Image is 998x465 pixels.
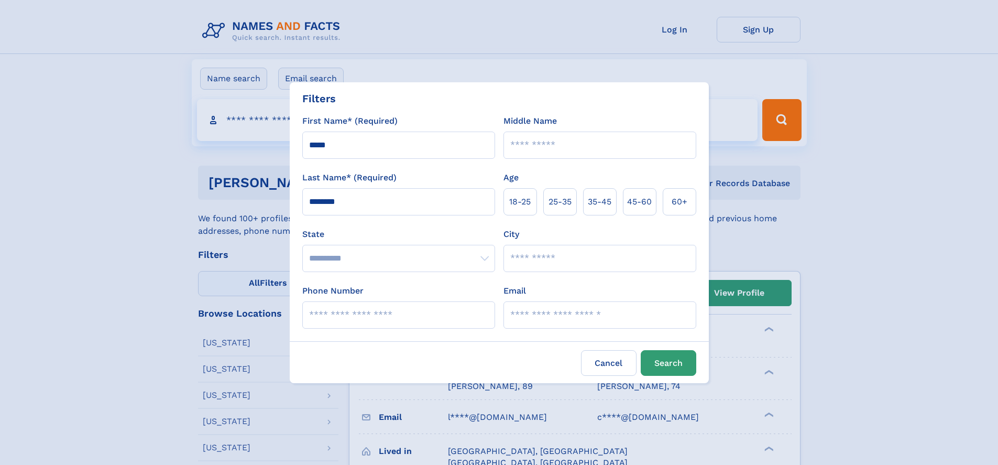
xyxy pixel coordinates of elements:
[672,196,687,208] span: 60+
[302,91,336,106] div: Filters
[503,115,557,127] label: Middle Name
[627,196,652,208] span: 45‑60
[641,350,696,376] button: Search
[503,171,519,184] label: Age
[302,115,398,127] label: First Name* (Required)
[503,285,526,297] label: Email
[302,228,495,241] label: State
[302,171,397,184] label: Last Name* (Required)
[509,196,531,208] span: 18‑25
[581,350,637,376] label: Cancel
[549,196,572,208] span: 25‑35
[302,285,364,297] label: Phone Number
[588,196,611,208] span: 35‑45
[503,228,519,241] label: City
